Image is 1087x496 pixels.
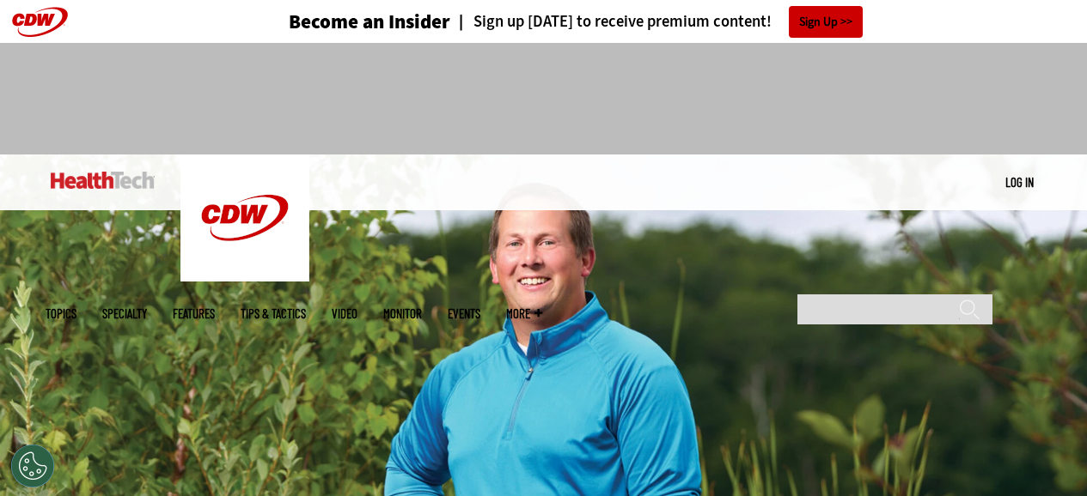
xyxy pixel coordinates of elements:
a: Sign up [DATE] to receive premium content! [450,14,772,30]
button: Open Preferences [11,445,54,487]
iframe: advertisement [231,60,857,137]
div: User menu [1005,173,1034,191]
a: Tips & Tactics [241,307,306,320]
a: Sign Up [789,6,863,38]
a: Log in [1005,174,1034,190]
span: More [506,307,542,320]
a: MonITor [383,307,422,320]
a: Events [448,307,480,320]
a: Features [173,307,215,320]
a: Video [332,307,357,320]
h3: Become an Insider [289,12,450,32]
span: Topics [46,307,76,320]
a: Become an Insider [224,12,450,32]
img: Home [51,172,155,189]
div: Cookies Settings [11,445,54,487]
a: CDW [180,268,309,286]
img: Home [180,154,309,281]
span: Specialty [102,307,147,320]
